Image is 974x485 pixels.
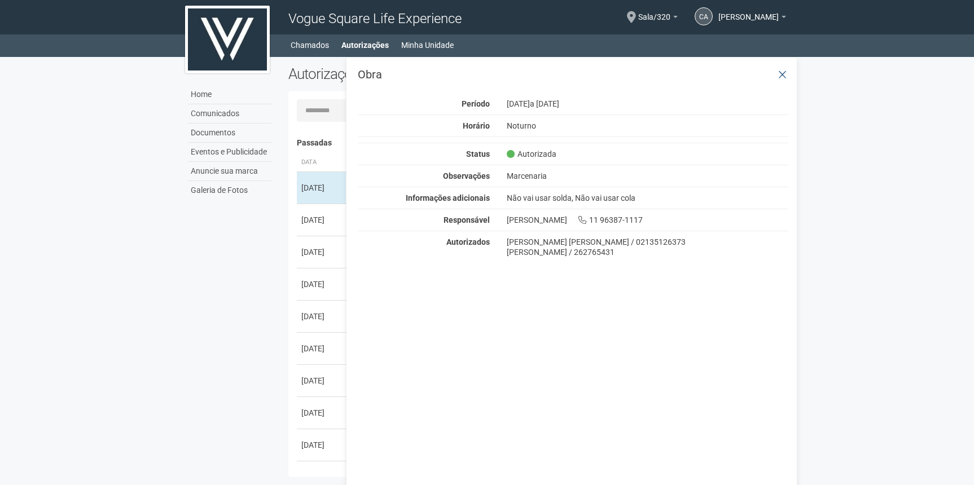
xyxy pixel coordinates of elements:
h2: Autorizações [288,65,530,82]
a: Home [188,85,271,104]
h3: Obra [358,69,788,80]
div: [DATE] [498,99,797,109]
a: Eventos e Publicidade [188,143,271,162]
a: Anuncie sua marca [188,162,271,181]
div: [DATE] [301,343,343,354]
a: Galeria de Fotos [188,181,271,200]
div: Não vai usar solda, Não vai usar cola [498,193,797,203]
span: a [DATE] [530,99,559,108]
span: Autorizada [507,149,556,159]
th: Data [297,153,348,172]
a: Autorizações [341,37,389,53]
span: Caroline Antunes Venceslau Resende [718,2,779,21]
div: [DATE] [301,311,343,322]
div: [DATE] [301,182,343,193]
div: [DATE] [301,439,343,451]
div: [PERSON_NAME] / 262765431 [507,247,788,257]
div: [DATE] [301,246,343,258]
strong: Período [462,99,490,108]
img: logo.jpg [185,6,270,73]
strong: Horário [463,121,490,130]
a: Chamados [291,37,329,53]
a: Documentos [188,124,271,143]
a: Comunicados [188,104,271,124]
h4: Passadas [297,139,780,147]
strong: Autorizados [446,237,490,246]
strong: Informações adicionais [406,193,490,202]
div: [DATE] [301,375,343,386]
div: [DATE] [301,279,343,290]
span: Vogue Square Life Experience [288,11,462,27]
span: Sala/320 [638,2,670,21]
div: [PERSON_NAME] 11 96387-1117 [498,215,797,225]
div: Marcenaria [498,171,797,181]
div: [PERSON_NAME] [PERSON_NAME] / 02135126373 [507,237,788,247]
a: Sala/320 [638,14,678,23]
strong: Observações [443,171,490,180]
div: [DATE] [301,214,343,226]
div: Noturno [498,121,797,131]
a: [PERSON_NAME] [718,14,786,23]
strong: Status [466,149,490,158]
strong: Responsável [444,215,490,224]
div: [DATE] [301,407,343,418]
a: CA [695,7,713,25]
a: Minha Unidade [401,37,454,53]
